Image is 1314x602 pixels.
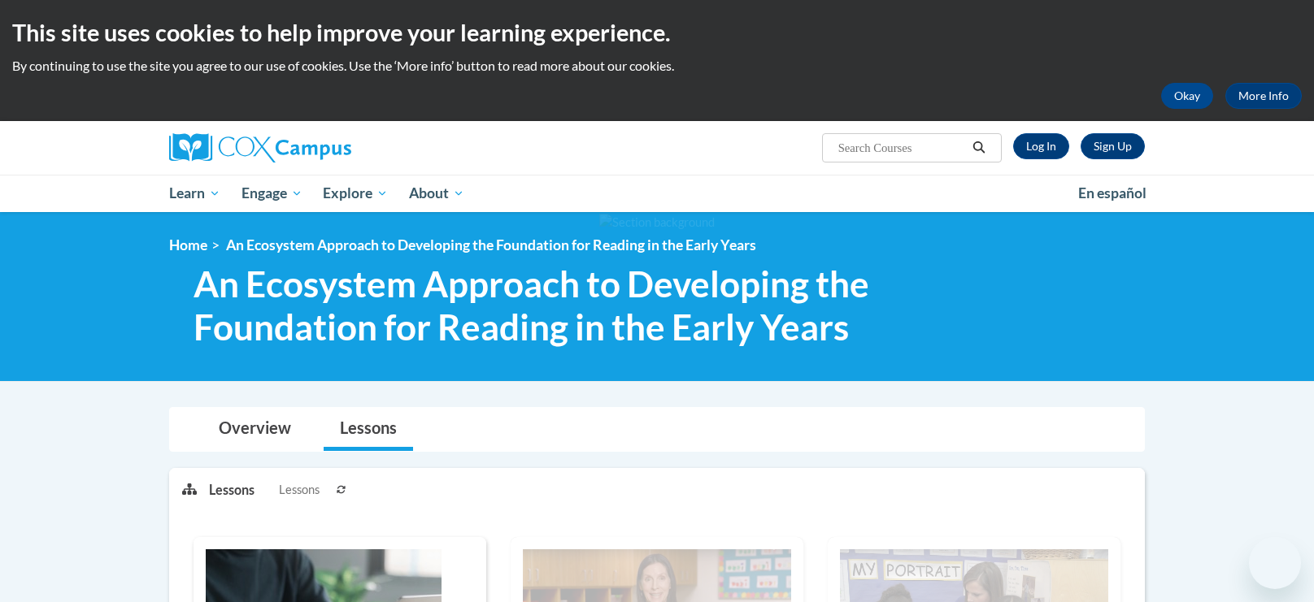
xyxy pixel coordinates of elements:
[837,138,967,158] input: Search Courses
[323,184,388,203] span: Explore
[599,214,715,232] img: Section background
[12,16,1302,49] h2: This site uses cookies to help improve your learning experience.
[169,133,351,162] img: Cox Campus
[226,236,756,253] span: An Ecosystem Approach to Developing the Foundation for Reading in the Early Years
[324,408,413,451] a: Lessons
[159,175,231,212] a: Learn
[967,138,991,158] button: Search
[169,184,220,203] span: Learn
[312,175,398,212] a: Explore
[1081,133,1145,159] a: Register
[169,133,478,162] a: Cox Campus
[194,262,920,349] span: An Ecosystem Approach to Developing the Foundation for Reading in the Early Years
[1161,83,1213,109] button: Okay
[409,184,464,203] span: About
[398,175,475,212] a: About
[202,408,307,451] a: Overview
[1225,83,1302,109] a: More Info
[1013,133,1069,159] a: Log In
[145,175,1169,212] div: Main menu
[1078,184,1146,201] span: En español
[12,57,1302,75] p: By continuing to use the site you agree to our use of cookies. Use the ‘More info’ button to read...
[231,175,313,212] a: Engage
[1249,537,1301,589] iframe: Button to launch messaging window
[241,184,302,203] span: Engage
[209,481,255,499] p: Lessons
[169,236,207,253] a: Home
[279,481,320,499] span: Lessons
[1068,176,1157,210] a: En español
